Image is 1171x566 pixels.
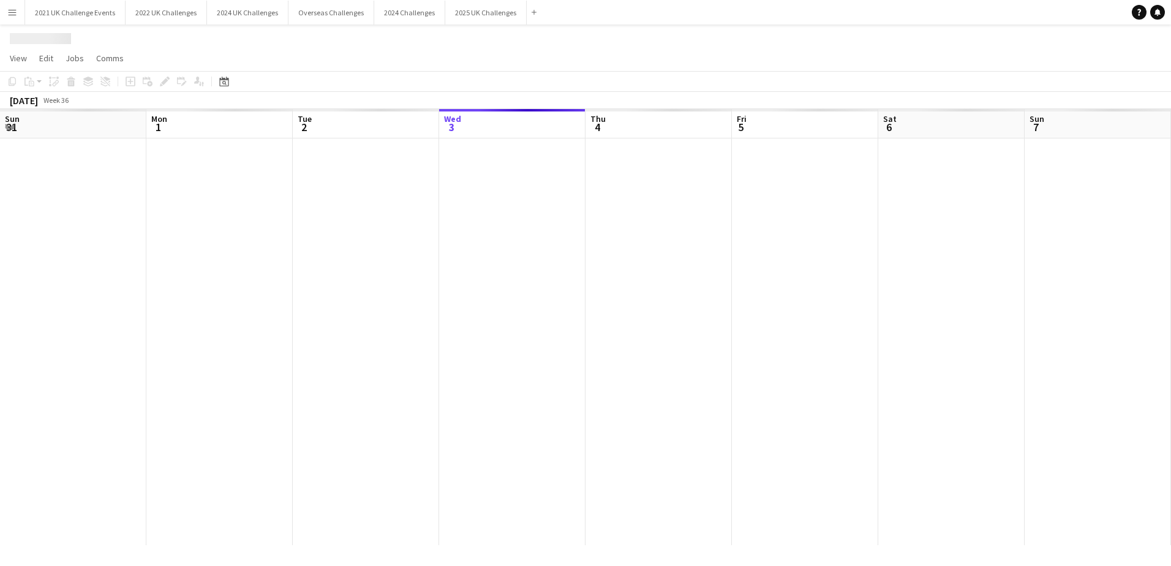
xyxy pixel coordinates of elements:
[61,50,89,66] a: Jobs
[5,50,32,66] a: View
[374,1,445,25] button: 2024 Challenges
[207,1,288,25] button: 2024 UK Challenges
[589,120,606,134] span: 4
[25,1,126,25] button: 2021 UK Challenge Events
[298,113,312,124] span: Tue
[442,120,461,134] span: 3
[1030,113,1044,124] span: Sun
[149,120,167,134] span: 1
[126,1,207,25] button: 2022 UK Challenges
[590,113,606,124] span: Thu
[10,53,27,64] span: View
[296,120,312,134] span: 2
[151,113,167,124] span: Mon
[881,120,897,134] span: 6
[39,53,53,64] span: Edit
[1028,120,1044,134] span: 7
[66,53,84,64] span: Jobs
[444,113,461,124] span: Wed
[883,113,897,124] span: Sat
[40,96,71,105] span: Week 36
[737,113,747,124] span: Fri
[3,120,20,134] span: 31
[10,94,38,107] div: [DATE]
[34,50,58,66] a: Edit
[735,120,747,134] span: 5
[91,50,129,66] a: Comms
[288,1,374,25] button: Overseas Challenges
[96,53,124,64] span: Comms
[445,1,527,25] button: 2025 UK Challenges
[5,113,20,124] span: Sun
